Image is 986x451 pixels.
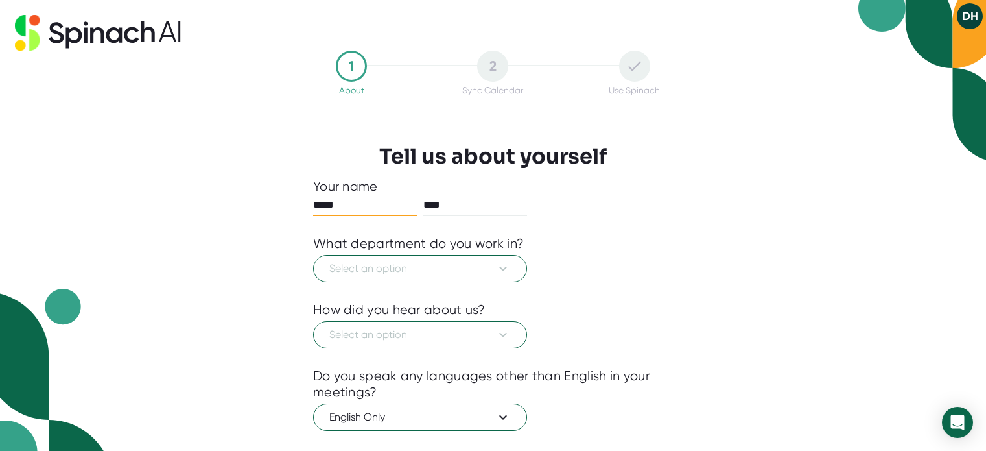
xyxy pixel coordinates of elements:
[313,404,527,431] button: English Only
[313,302,486,318] div: How did you hear about us?
[313,368,673,400] div: Do you speak any languages other than English in your meetings?
[336,51,367,82] div: 1
[329,261,511,276] span: Select an option
[379,144,607,169] h3: Tell us about yourself
[313,255,527,282] button: Select an option
[462,85,523,95] div: Sync Calendar
[609,85,660,95] div: Use Spinach
[942,407,973,438] div: Open Intercom Messenger
[313,236,524,252] div: What department do you work in?
[329,327,511,343] span: Select an option
[477,51,508,82] div: 2
[957,3,983,29] button: DH
[339,85,364,95] div: About
[313,178,673,195] div: Your name
[329,409,511,425] span: English Only
[313,321,527,348] button: Select an option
